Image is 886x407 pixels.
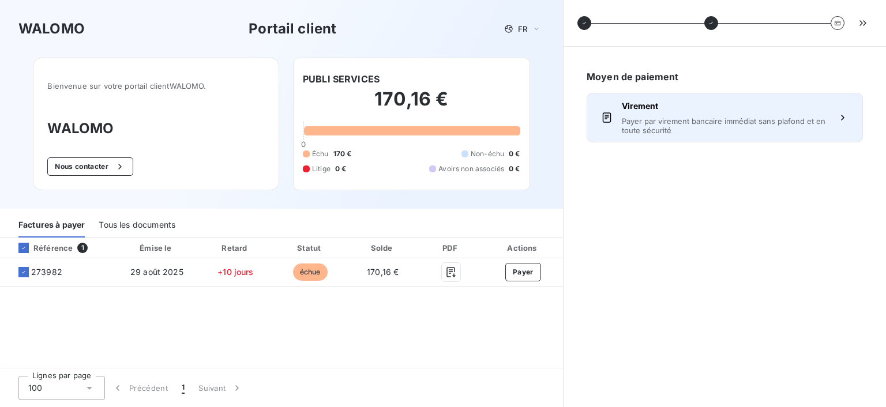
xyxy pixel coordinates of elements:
[200,242,271,254] div: Retard
[130,267,183,277] span: 29 août 2025
[9,243,73,253] div: Référence
[587,70,863,84] h6: Moyen de paiement
[192,376,250,400] button: Suivant
[312,149,329,159] span: Échu
[118,242,196,254] div: Émise le
[276,242,345,254] div: Statut
[486,242,561,254] div: Actions
[421,242,481,254] div: PDF
[99,213,175,238] div: Tous les documents
[471,149,504,159] span: Non-échu
[28,382,42,394] span: 100
[303,88,520,122] h2: 170,16 €
[18,18,85,39] h3: WALOMO
[509,164,520,174] span: 0 €
[350,242,416,254] div: Solde
[303,72,380,86] h6: PUBLI SERVICES
[335,164,346,174] span: 0 €
[312,164,331,174] span: Litige
[509,149,520,159] span: 0 €
[249,18,336,39] h3: Portail client
[217,267,253,277] span: +10 jours
[518,24,527,33] span: FR
[333,149,352,159] span: 170 €
[47,81,265,91] span: Bienvenue sur votre portail client WALOMO .
[622,116,828,135] span: Payer par virement bancaire immédiat sans plafond et en toute sécurité
[175,376,192,400] button: 1
[182,382,185,394] span: 1
[47,118,265,139] h3: WALOMO
[367,267,399,277] span: 170,16 €
[18,213,85,238] div: Factures à payer
[293,263,328,281] span: échue
[505,263,541,281] button: Payer
[622,100,828,112] span: Virement
[301,140,306,149] span: 0
[105,376,175,400] button: Précédent
[77,243,88,253] span: 1
[438,164,504,174] span: Avoirs non associés
[31,266,62,278] span: 273982
[47,157,133,176] button: Nous contacter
